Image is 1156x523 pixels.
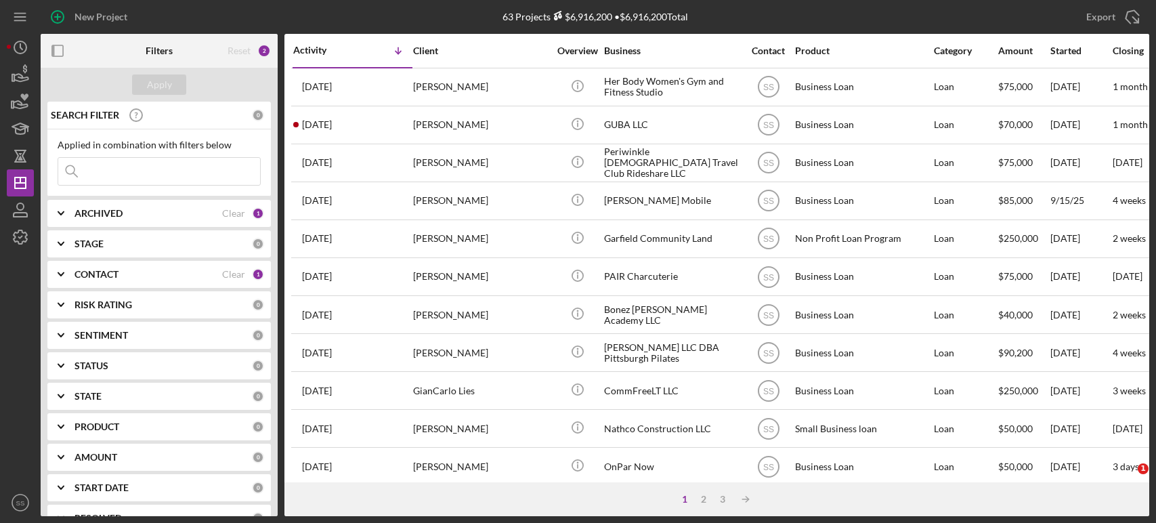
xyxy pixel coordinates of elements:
time: 2025-09-16 00:56 [302,271,332,282]
time: 2025-09-27 16:52 [302,119,332,130]
text: SS [16,499,25,507]
div: [DATE] [1050,411,1111,446]
div: Business Loan [795,259,930,295]
div: 0 [252,299,264,311]
div: [DATE] [1050,69,1111,105]
div: Loan [934,145,997,181]
b: RISK RATING [74,299,132,310]
time: 2 weeks [1113,232,1146,244]
div: PAIR Charcuterie [604,259,740,295]
div: Periwinkle [DEMOGRAPHIC_DATA] Travel Club Rideshare LLC [604,145,740,181]
div: [DATE] [1050,373,1111,409]
div: [PERSON_NAME] [413,221,549,257]
span: $75,000 [998,156,1033,168]
button: Export [1073,3,1149,30]
div: Loan [934,221,997,257]
span: $50,000 [998,461,1033,472]
div: Loan [934,297,997,333]
div: Amount [998,45,1049,56]
text: SS [763,196,773,206]
div: Client [413,45,549,56]
div: [PERSON_NAME] [413,107,549,143]
div: OnPar Now [604,448,740,484]
div: Loan [934,69,997,105]
div: [DATE] [1050,107,1111,143]
div: Clear [222,208,245,219]
div: $6,916,200 [551,11,612,22]
b: PRODUCT [74,421,119,432]
div: Clear [222,269,245,280]
time: 2025-08-27 00:40 [302,461,332,472]
div: 0 [252,238,264,250]
div: Apply [147,75,172,95]
div: Business Loan [795,145,930,181]
b: STAGE [74,238,104,249]
div: 0 [252,421,264,433]
b: STATE [74,391,102,402]
div: [PERSON_NAME] [413,335,549,371]
time: 3 days [1113,461,1139,472]
div: Business Loan [795,297,930,333]
text: SS [763,272,773,282]
button: Apply [132,75,186,95]
div: [DATE] [1050,335,1111,371]
div: 1 [252,268,264,280]
time: 2025-10-02 15:11 [302,81,332,92]
button: New Project [41,3,141,30]
div: 0 [252,482,264,494]
div: 0 [252,390,264,402]
div: Loan [934,259,997,295]
text: SS [763,348,773,358]
div: 0 [252,451,264,463]
time: 2025-09-16 04:47 [302,233,332,244]
span: 1 [1138,463,1149,474]
time: [DATE] [1113,270,1142,282]
div: Loan [934,411,997,446]
div: 63 Projects • $6,916,200 Total [502,11,688,22]
text: SS [763,386,773,396]
b: SEARCH FILTER [51,110,119,121]
div: Applied in combination with filters below [58,140,261,150]
text: SS [763,310,773,320]
div: 3 [713,494,732,505]
div: [PERSON_NAME] Mobile [604,183,740,219]
b: STATUS [74,360,108,371]
div: Loan [934,448,997,484]
div: 1 [252,207,264,219]
span: $70,000 [998,119,1033,130]
time: [DATE] [1113,423,1142,434]
text: SS [763,121,773,130]
div: Garfield Community Land [604,221,740,257]
div: GUBA LLC [604,107,740,143]
text: SS [763,463,773,472]
div: Overview [552,45,603,56]
div: Business Loan [795,373,930,409]
div: [DATE] [1050,448,1111,484]
b: START DATE [74,482,129,493]
b: SENTIMENT [74,330,128,341]
div: Nathco Construction LLC [604,411,740,446]
div: Product [795,45,930,56]
span: $90,200 [998,347,1033,358]
span: $40,000 [998,309,1033,320]
div: Business Loan [795,183,930,219]
span: $250,000 [998,385,1038,396]
time: 2025-09-17 13:26 [302,195,332,206]
div: [PERSON_NAME] LLC DBA Pittsburgh Pilates [604,335,740,371]
div: Bonez [PERSON_NAME] Academy LLC [604,297,740,333]
span: $50,000 [998,423,1033,434]
b: ARCHIVED [74,208,123,219]
div: [PERSON_NAME] [413,411,549,446]
text: SS [763,234,773,244]
div: Business Loan [795,448,930,484]
div: Activity [293,45,353,56]
div: Loan [934,373,997,409]
span: $75,000 [998,81,1033,92]
div: Loan [934,107,997,143]
div: Business Loan [795,335,930,371]
div: Business Loan [795,107,930,143]
span: $85,000 [998,194,1033,206]
div: [DATE] [1050,145,1111,181]
time: 1 month [1113,119,1148,130]
time: 1 month [1113,81,1148,92]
